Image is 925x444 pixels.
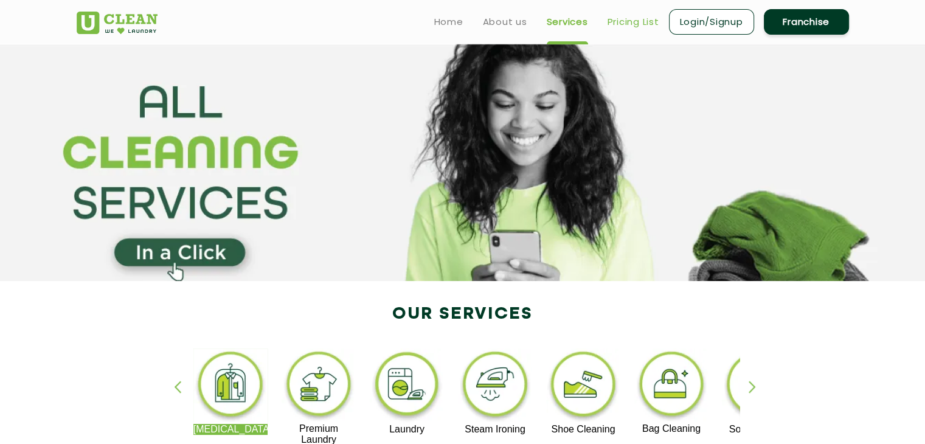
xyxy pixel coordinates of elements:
[669,9,754,35] a: Login/Signup
[546,349,621,424] img: shoe_cleaning_11zon.webp
[458,349,533,424] img: steam_ironing_11zon.webp
[282,349,356,423] img: premium_laundry_cleaning_11zon.webp
[458,424,533,435] p: Steam Ironing
[434,15,463,29] a: Home
[193,424,268,435] p: [MEDICAL_DATA]
[546,424,621,435] p: Shoe Cleaning
[634,349,709,423] img: bag_cleaning_11zon.webp
[370,349,445,424] img: laundry_cleaning_11zon.webp
[193,349,268,424] img: dry_cleaning_11zon.webp
[764,9,849,35] a: Franchise
[722,349,797,424] img: sofa_cleaning_11zon.webp
[483,15,527,29] a: About us
[370,424,445,435] p: Laundry
[722,424,797,435] p: Sofa Cleaning
[547,15,588,29] a: Services
[634,423,709,434] p: Bag Cleaning
[608,15,659,29] a: Pricing List
[77,12,158,34] img: UClean Laundry and Dry Cleaning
